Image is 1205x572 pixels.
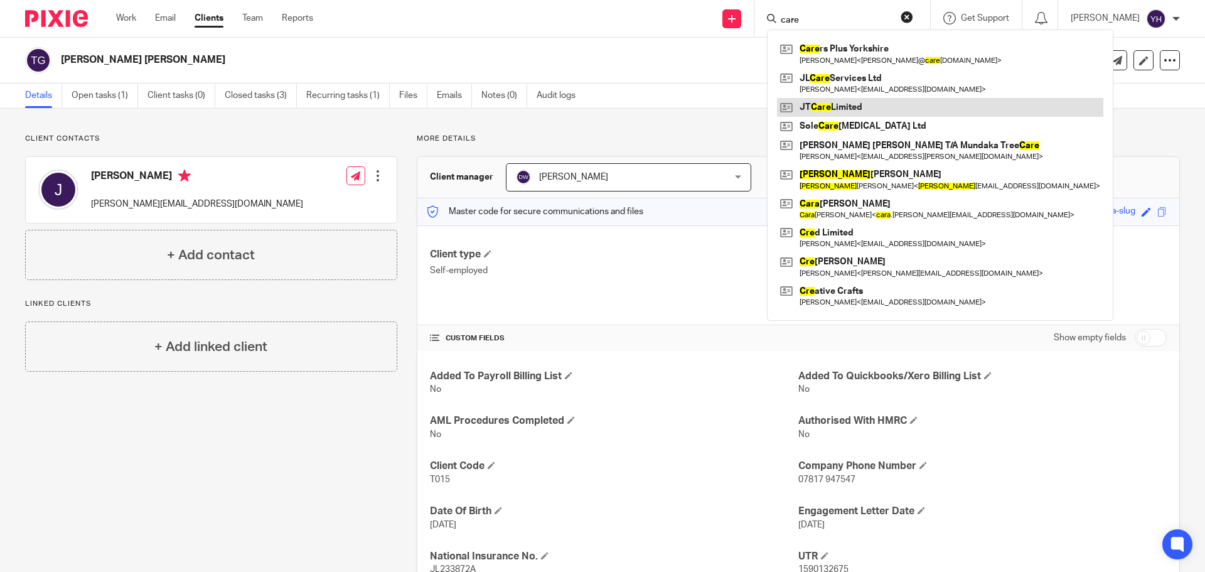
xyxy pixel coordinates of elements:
a: Emails [437,84,472,108]
span: [DATE] [430,521,456,529]
a: Files [399,84,427,108]
button: Clear [901,11,913,23]
a: Recurring tasks (1) [306,84,390,108]
p: Client contacts [25,134,397,144]
p: [PERSON_NAME][EMAIL_ADDRESS][DOMAIN_NAME] [91,198,303,210]
h4: [PERSON_NAME] [91,170,303,185]
span: No [798,430,810,439]
h4: Added To Payroll Billing List [430,370,798,383]
a: Closed tasks (3) [225,84,297,108]
span: Get Support [961,14,1009,23]
h4: CUSTOM FIELDS [430,333,798,343]
img: Pixie [25,10,88,27]
a: Team [242,12,263,24]
h4: + Add contact [167,246,255,265]
p: Master code for secure communications and files [427,205,643,218]
h2: [PERSON_NAME] [PERSON_NAME] [61,53,820,67]
h4: Added To Quickbooks/Xero Billing List [798,370,1167,383]
p: More details [417,134,1180,144]
a: Audit logs [537,84,585,108]
a: Notes (0) [481,84,527,108]
span: T015 [430,475,450,484]
a: Work [116,12,136,24]
i: Primary [178,170,191,182]
h3: Client manager [430,171,493,183]
span: 07817 947547 [798,475,855,484]
a: Reports [282,12,313,24]
span: [DATE] [798,521,825,529]
h4: Date Of Birth [430,505,798,518]
a: Client tasks (0) [147,84,215,108]
img: svg%3E [1146,9,1166,29]
h4: Client Code [430,460,798,473]
span: No [798,385,810,394]
span: No [430,430,441,439]
img: svg%3E [516,170,531,185]
a: Email [155,12,176,24]
span: No [430,385,441,394]
h4: AML Procedures Completed [430,414,798,428]
span: [PERSON_NAME] [539,173,608,181]
p: Linked clients [25,299,397,309]
h4: Authorised With HMRC [798,414,1167,428]
h4: Client type [430,248,798,261]
p: Self-employed [430,264,798,277]
a: Details [25,84,62,108]
img: svg%3E [38,170,78,210]
h4: National Insurance No. [430,550,798,563]
p: [PERSON_NAME] [1071,12,1140,24]
h4: + Add linked client [154,337,267,357]
h4: Company Phone Number [798,460,1167,473]
img: svg%3E [25,47,51,73]
input: Search [779,15,892,26]
a: Clients [195,12,223,24]
h4: Engagement Letter Date [798,505,1167,518]
label: Show empty fields [1054,332,1126,344]
a: Open tasks (1) [72,84,138,108]
h4: UTR [798,550,1167,563]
